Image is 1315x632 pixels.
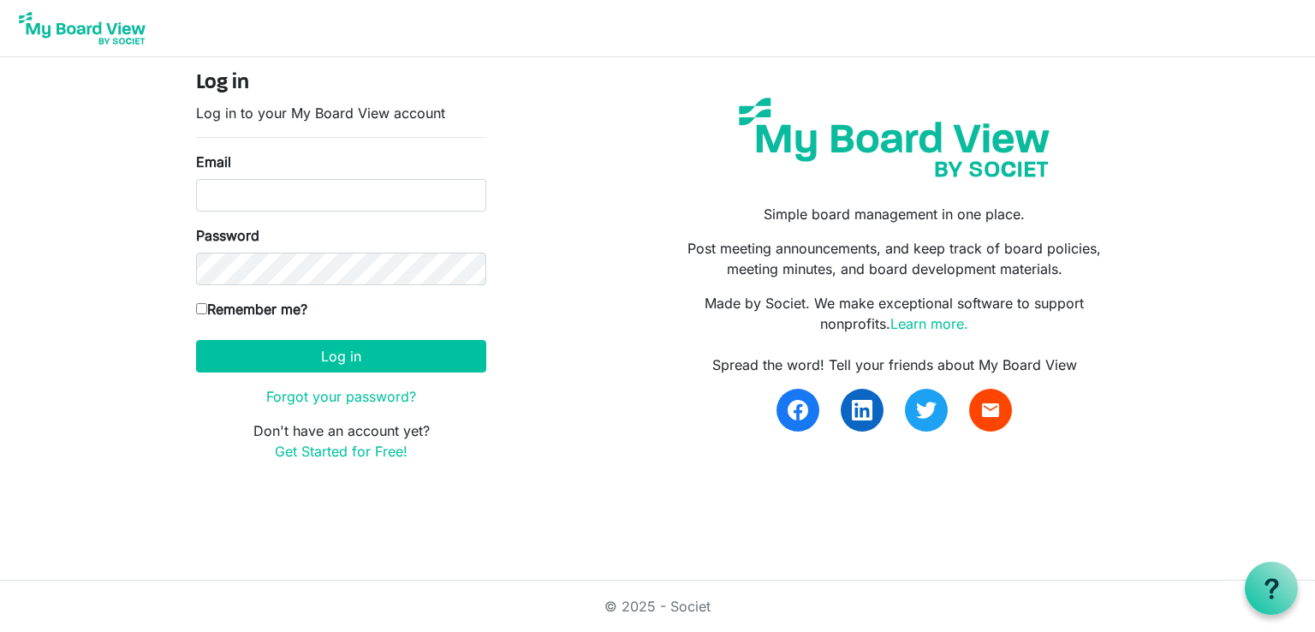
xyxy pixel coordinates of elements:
[604,598,711,615] a: © 2025 - Societ
[196,299,307,319] label: Remember me?
[980,400,1001,420] span: email
[670,238,1119,279] p: Post meeting announcements, and keep track of board policies, meeting minutes, and board developm...
[670,293,1119,334] p: Made by Societ. We make exceptional software to support nonprofits.
[196,103,486,123] p: Log in to your My Board View account
[788,400,808,420] img: facebook.svg
[14,7,151,50] img: My Board View Logo
[196,303,207,314] input: Remember me?
[670,355,1119,375] div: Spread the word! Tell your friends about My Board View
[196,420,486,462] p: Don't have an account yet?
[670,204,1119,224] p: Simple board management in one place.
[275,443,408,460] a: Get Started for Free!
[890,315,968,332] a: Learn more.
[196,152,231,172] label: Email
[916,400,937,420] img: twitter.svg
[196,340,486,373] button: Log in
[196,225,259,246] label: Password
[726,85,1062,190] img: my-board-view-societ.svg
[266,388,416,405] a: Forgot your password?
[852,400,872,420] img: linkedin.svg
[196,71,486,96] h4: Log in
[969,389,1012,432] a: email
